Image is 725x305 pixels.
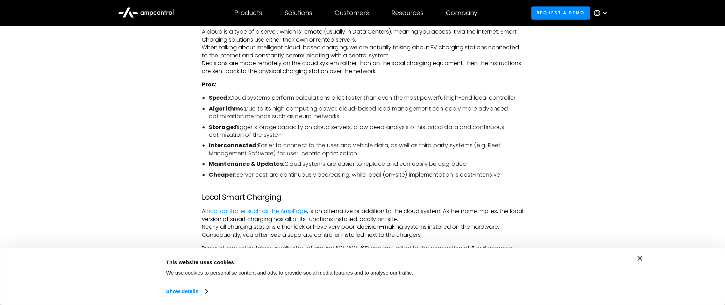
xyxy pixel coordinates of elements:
[202,207,524,239] p: A , is an alternative or addition to the cloud system. As the name implies, the local version of ...
[234,9,262,17] div: Products
[209,171,237,179] strong: Cheaper:
[335,9,369,17] div: Customers
[209,123,524,139] li: Bigger storage capacity on cloud servers, allow deep analysis of historical data and continuous o...
[525,256,625,276] button: Okay
[209,105,524,121] li: Due to its high computing power, cloud-based load management can apply more advanced optimization...
[202,244,524,260] p: Prices of control switches usually start at around 100-200 USD and are limited to the connection ...
[202,80,216,88] strong: Pros:
[205,207,307,215] a: local controller such as the AmpEdge
[531,6,590,19] a: Request a demo
[209,141,258,149] strong: Interconnected:
[209,105,245,113] strong: Algorithms:
[446,9,477,17] div: Company
[166,270,413,276] span: We use cookies to personalise content and ads, to provide social media features and to analyse ou...
[285,9,312,17] div: Solutions
[202,28,524,75] p: A cloud is a type of a server, which is remote (usually in Data Centers), meaning you access it v...
[202,193,524,202] h3: Local Smart Charging
[391,9,424,17] div: Resources
[209,94,524,102] li: Cloud systems perform calculations a lot faster than even the most powerful high-end local contro...
[209,94,229,102] strong: Speed:
[209,171,524,179] li: Server cost are continuously decreasing, while local (on-site) implementation is cost-intensive
[209,160,284,168] strong: Maintenance & Updates:
[209,123,235,131] strong: Storage:
[209,142,524,157] li: Easier to connect to the user and vehicle data, as well as third party systems (e.g. Fleet Manage...
[209,160,524,168] li: Cloud systems are easier to replace and can easily be upgraded
[638,256,642,261] button: Close banner
[166,286,207,297] a: Show details
[166,258,509,266] div: This website uses cookies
